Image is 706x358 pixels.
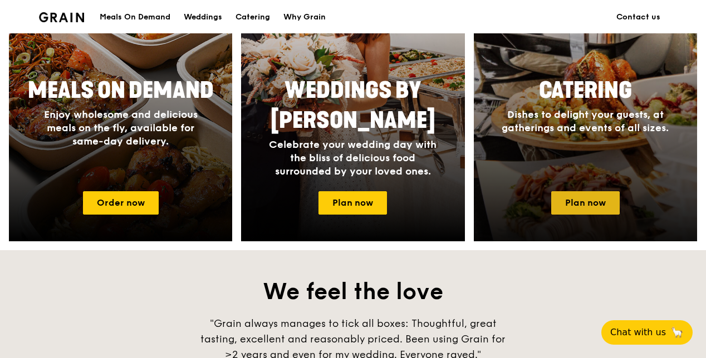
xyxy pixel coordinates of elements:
[670,326,684,339] span: 🦙
[539,77,632,104] span: Catering
[28,77,214,104] span: Meals On Demand
[269,138,437,177] span: Celebrate your wedding day with the bliss of delicious food surrounded by your loved ones.
[83,191,159,215] a: Order now
[283,1,326,34] div: Why Grain
[184,1,222,34] div: Weddings
[39,12,84,22] img: Grain
[236,1,270,34] div: Catering
[601,320,693,345] button: Chat with us🦙
[610,1,667,34] a: Contact us
[277,1,332,34] a: Why Grain
[44,108,198,147] span: Enjoy wholesome and delicious meals on the fly, available for same-day delivery.
[610,326,666,339] span: Chat with us
[229,1,277,34] a: Catering
[271,77,435,134] span: Weddings by [PERSON_NAME]
[100,1,170,34] div: Meals On Demand
[177,1,229,34] a: Weddings
[502,108,669,134] span: Dishes to delight your guests, at gatherings and events of all sizes.
[551,191,620,215] a: Plan now
[318,191,387,215] a: Plan now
